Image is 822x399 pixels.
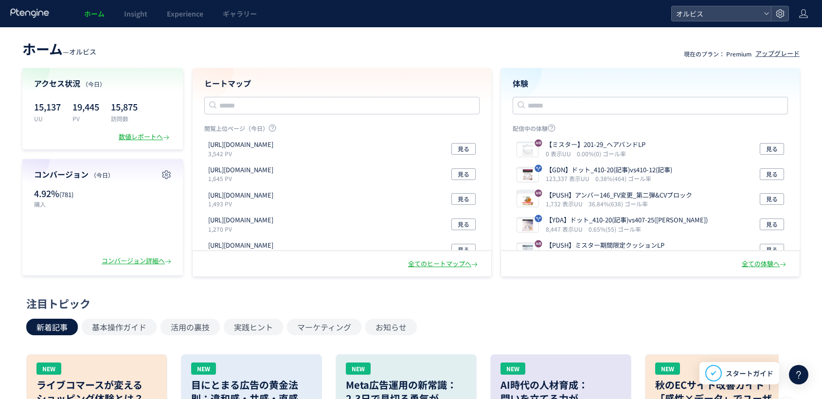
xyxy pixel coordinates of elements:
[167,9,203,18] span: Experience
[408,259,480,269] div: 全てのヒートマップへ
[34,169,171,180] h4: コンバージョン
[223,9,257,18] span: ギャラリー
[34,99,61,114] p: 15,137
[451,218,476,230] button: 見る
[72,114,99,123] p: PV
[451,244,476,255] button: 見る
[755,49,800,58] div: アップグレード
[451,168,476,180] button: 見る
[458,218,469,230] span: 見る
[72,99,99,114] p: 19,445
[204,124,480,136] p: 閲覧上位ページ（今日）
[208,199,277,208] p: 1,493 PV
[346,363,371,375] div: NEW
[22,39,96,58] div: —
[111,99,138,114] p: 15,875
[208,250,277,258] p: 1,021 PV
[26,319,78,335] button: 新着記事
[224,319,283,335] button: 実践ヒント
[208,165,273,175] p: https://pr.orbis.co.jp/special/31
[208,149,277,158] p: 3,542 PV
[36,363,61,375] div: NEW
[82,80,106,88] span: （今日）
[208,174,277,182] p: 1,645 PV
[208,241,273,250] p: https://pr.orbis.co.jp/cosmetics/mr/203-20
[34,200,98,208] p: 購入
[34,78,171,89] h4: アクセス状況
[451,143,476,155] button: 見る
[124,9,147,18] span: Insight
[26,296,791,311] div: 注目トピック
[655,363,680,375] div: NEW
[287,319,361,335] button: マーケティング
[208,140,273,149] p: https://orbis.co.jp/order/thanks
[34,187,98,200] p: 4.92%
[451,193,476,205] button: 見る
[84,9,105,18] span: ホーム
[673,6,760,21] span: オルビス
[726,368,773,379] span: スタートガイド
[161,319,220,335] button: 活用の裏技
[191,363,216,375] div: NEW
[111,114,138,123] p: 訪問数
[82,319,157,335] button: 基本操作ガイド
[458,244,469,255] span: 見る
[458,193,469,205] span: 見る
[34,114,61,123] p: UU
[365,319,417,335] button: お知らせ
[458,168,469,180] span: 見る
[208,216,273,225] p: https://pr.orbis.co.jp/cosmetics/udot/413-2
[458,143,469,155] span: 見る
[500,363,525,375] div: NEW
[204,78,480,89] h4: ヒートマップ
[119,132,171,142] div: 数値レポートへ
[69,47,96,56] span: オルビス
[208,225,277,233] p: 1,270 PV
[59,190,73,199] span: (781)
[684,50,751,58] p: 現在のプラン： Premium
[22,39,63,58] span: ホーム
[90,171,114,179] span: （今日）
[208,191,273,200] p: https://pr.orbis.co.jp/cosmetics/u/100
[102,256,173,266] div: コンバージョン詳細へ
